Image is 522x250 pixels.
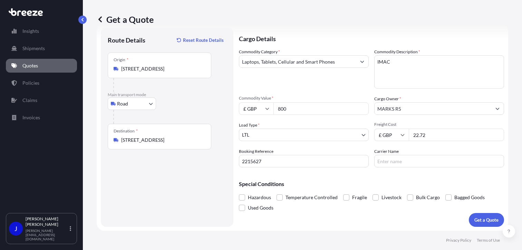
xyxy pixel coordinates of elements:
[239,155,369,167] input: Your internal reference
[26,216,68,227] p: [PERSON_NAME] [PERSON_NAME]
[6,41,77,55] a: Shipments
[239,122,260,129] span: Load Type
[14,225,17,232] span: J
[6,93,77,107] a: Claims
[121,65,203,72] input: Origin
[374,155,504,167] input: Enter name
[416,192,440,203] span: Bulk Cargo
[6,59,77,73] a: Quotes
[239,95,369,101] span: Commodity Value
[248,203,273,213] span: Used Goods
[173,35,226,46] button: Reset Route Details
[6,24,77,38] a: Insights
[469,213,504,227] button: Get a Quote
[22,62,38,69] p: Quotes
[374,48,420,55] label: Commodity Description
[22,28,39,35] p: Insights
[108,92,226,98] p: Main transport mode
[121,137,203,143] input: Destination
[114,128,138,134] div: Destination
[6,76,77,90] a: Policies
[474,216,499,223] p: Get a Quote
[248,192,271,203] span: Hazardous
[22,114,40,121] p: Invoices
[491,102,504,115] button: Show suggestions
[352,192,367,203] span: Fragile
[374,122,504,127] span: Freight Cost
[239,148,273,155] label: Booking Reference
[375,102,491,115] input: Full name
[239,48,280,55] label: Commodity Category
[374,148,399,155] label: Carrier Name
[117,100,128,107] span: Road
[239,181,504,187] p: Special Conditions
[446,238,471,243] a: Privacy Policy
[273,102,369,115] input: Type amount
[381,192,402,203] span: Livestock
[108,98,156,110] button: Select transport
[409,129,504,141] input: Enter amount
[477,238,500,243] a: Terms of Use
[242,131,249,138] span: LTL
[108,36,145,44] p: Route Details
[374,95,401,102] label: Cargo Owner
[356,55,368,68] button: Show suggestions
[183,37,224,44] p: Reset Route Details
[454,192,485,203] span: Bagged Goods
[22,97,37,104] p: Claims
[22,80,39,86] p: Policies
[26,229,68,241] p: [PERSON_NAME][EMAIL_ADDRESS][DOMAIN_NAME]
[6,111,77,124] a: Invoices
[22,45,45,52] p: Shipments
[114,57,128,63] div: Origin
[286,192,338,203] span: Temperature Controlled
[239,55,356,68] input: Select a commodity type
[97,14,154,25] p: Get a Quote
[239,129,369,141] button: LTL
